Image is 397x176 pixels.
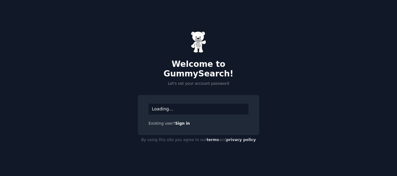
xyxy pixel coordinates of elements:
img: Gummy Bear [191,31,206,53]
a: privacy policy [226,138,256,142]
div: Loading... [149,104,248,114]
div: By using this site you agree to our and [138,135,259,145]
h2: Welcome to GummySearch! [138,59,259,79]
p: Let's set your account password [138,81,259,87]
a: Sign in [175,121,190,126]
a: terms [207,138,219,142]
span: Existing user? [149,121,175,126]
